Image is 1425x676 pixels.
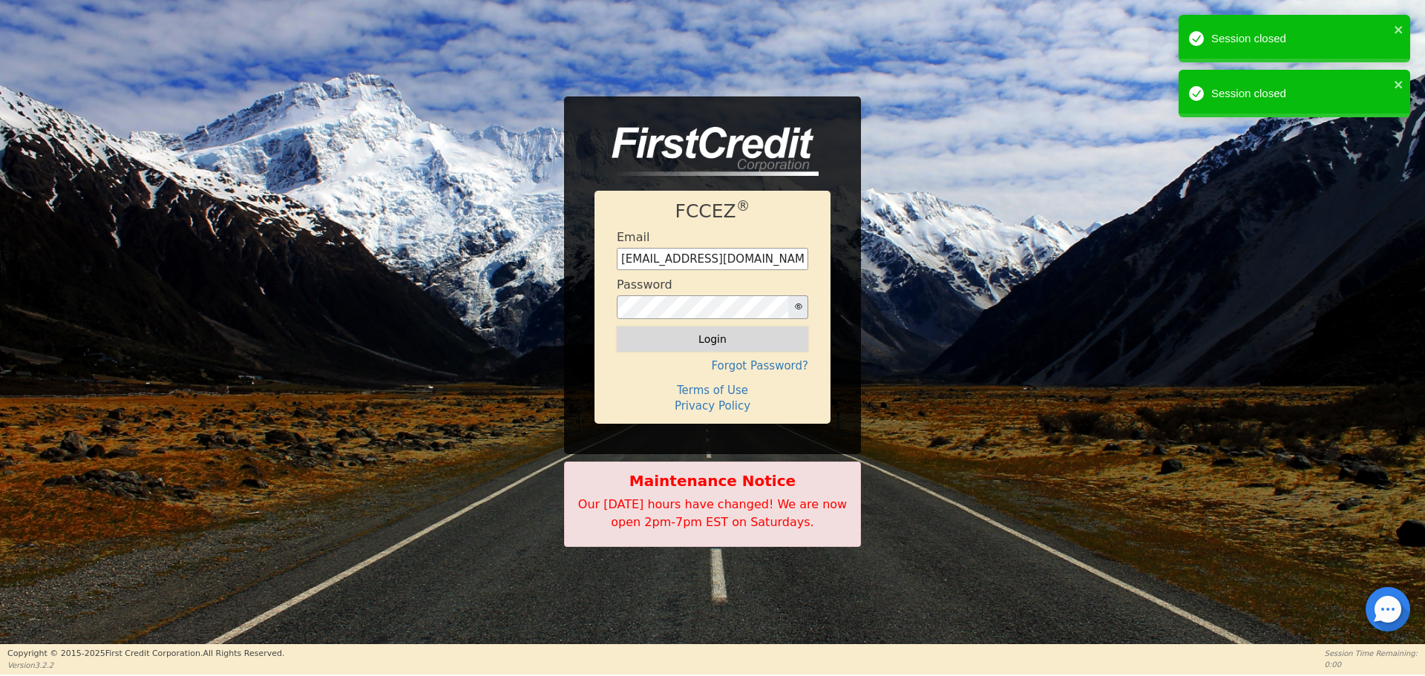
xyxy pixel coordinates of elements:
h4: Email [617,230,649,244]
h4: Privacy Policy [617,399,808,413]
h4: Password [617,278,672,292]
button: Login [617,326,808,352]
input: password [617,295,789,319]
img: logo-CMu_cnol.png [594,127,819,176]
button: close [1394,21,1404,38]
b: Maintenance Notice [572,470,853,492]
p: Copyright © 2015- 2025 First Credit Corporation. [7,648,284,660]
button: close [1394,76,1404,93]
span: Our [DATE] hours have changed! We are now open 2pm-7pm EST on Saturdays. [578,497,847,529]
span: All Rights Reserved. [203,649,284,658]
input: Enter email [617,248,808,270]
h4: Forgot Password? [617,359,808,373]
h4: Terms of Use [617,384,808,397]
p: 0:00 [1325,659,1418,670]
sup: ® [736,198,750,214]
h1: FCCEZ [617,200,808,223]
div: Session closed [1211,85,1389,102]
p: Version 3.2.2 [7,660,284,671]
p: Session Time Remaining: [1325,648,1418,659]
div: Session closed [1211,30,1389,47]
